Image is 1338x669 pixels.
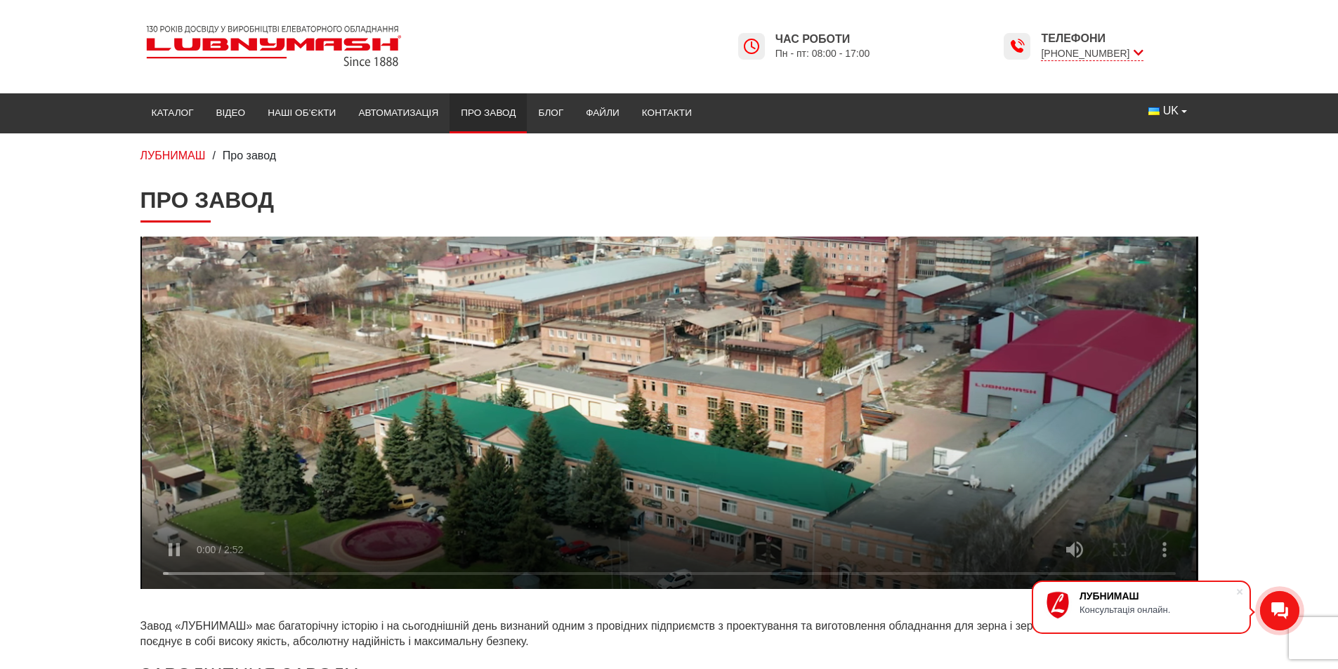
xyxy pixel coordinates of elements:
[205,98,257,128] a: Відео
[631,98,703,128] a: Контакти
[1148,107,1160,115] img: Українська
[527,98,575,128] a: Блог
[1137,98,1198,124] button: UK
[1080,604,1235,615] div: Консультація онлайн.
[347,98,450,128] a: Автоматизація
[1041,31,1143,46] span: Телефони
[743,38,760,55] img: Lubnymash time icon
[1041,46,1143,61] span: [PHONE_NUMBER]
[223,150,276,161] span: Про завод
[575,98,631,128] a: Файли
[1080,590,1235,602] div: ЛУБНИМАШ
[140,20,407,72] img: Lubnymash
[256,98,347,128] a: Наші об’єкти
[140,150,206,161] a: ЛУБНИМАШ
[775,47,870,60] span: Пн - пт: 08:00 - 17:00
[212,150,215,161] span: /
[140,618,1198,650] p: Завод «ЛУБНИМАШ» має багаторічну історію і на сьогоднішній день визнаний одним з провідних підпри...
[140,187,1198,222] h1: Про завод
[140,98,205,128] a: Каталог
[1163,103,1179,119] span: UK
[775,32,870,47] span: Час роботи
[1009,38,1025,55] img: Lubnymash time icon
[450,98,527,128] a: Про завод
